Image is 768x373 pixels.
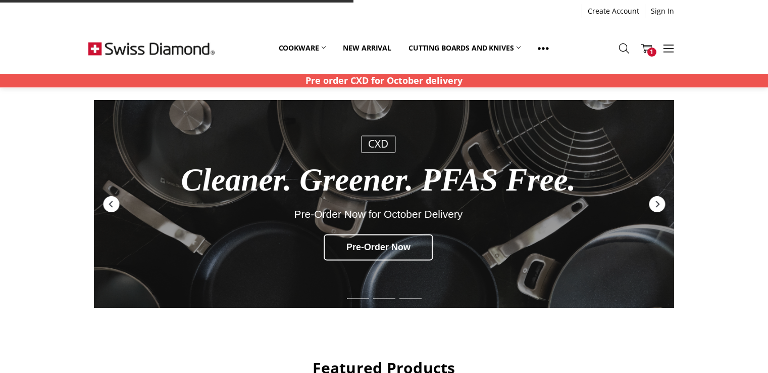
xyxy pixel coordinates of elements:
div: Pre-Order Now for October Delivery [165,208,592,220]
div: Previous [102,195,120,213]
div: Pre-Order Now [324,235,433,261]
div: Next [648,195,666,213]
a: New arrival [334,37,399,59]
strong: Pre order CXD for October delivery [305,74,463,86]
div: CXD [361,135,395,153]
a: 1 [635,36,657,61]
div: Slide 3 of 6 [397,292,423,305]
span: 1 [647,48,656,57]
div: Slide 1 of 6 [344,292,371,305]
a: Redirect to https://swissdiamond.com.au/cookware/shop-by-collection/cxd/ [94,100,674,308]
div: Slide 2 of 6 [371,292,397,305]
a: Cutting boards and knives [400,37,530,59]
img: Free Shipping On Every Order [88,23,215,74]
div: Cleaner. Greener. PFAS Free. [165,163,592,198]
a: Cookware [270,37,335,59]
a: Show All [529,37,557,60]
a: Create Account [582,4,645,18]
a: Sign In [645,4,680,18]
